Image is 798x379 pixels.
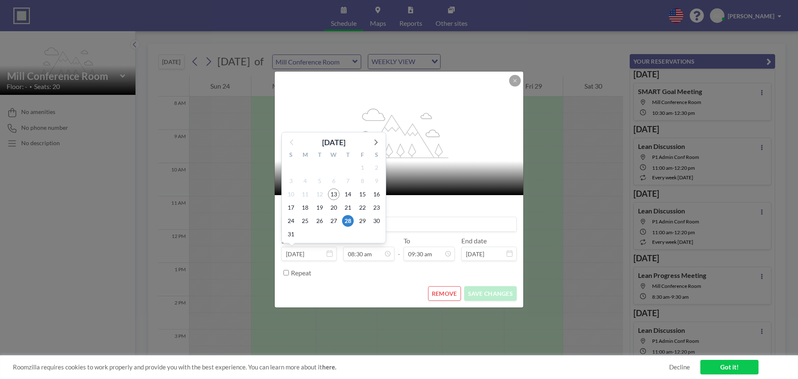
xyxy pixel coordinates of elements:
button: SAVE CHANGES [464,286,517,301]
g: flex-grow: 1.2; [350,108,448,158]
span: - [398,240,400,258]
a: Decline [669,363,690,371]
button: REMOVE [428,286,461,301]
a: here. [322,363,336,371]
label: To [404,237,410,245]
span: Roomzilla requires cookies to work properly and provide you with the best experience. You can lea... [13,363,669,371]
h2: Mill Conference Room [285,168,514,180]
label: End date [461,237,487,245]
input: (No title) [282,217,516,231]
label: Repeat [291,269,311,277]
a: Got it! [700,360,759,374]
